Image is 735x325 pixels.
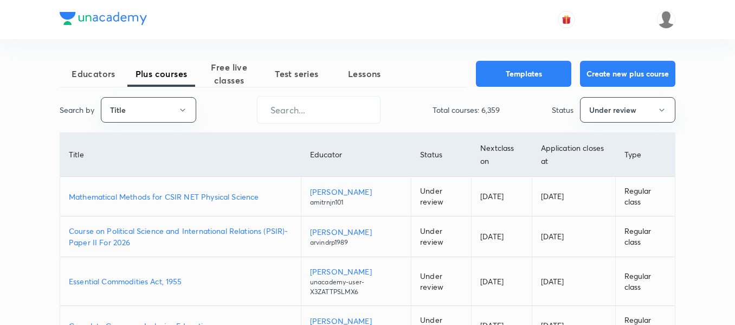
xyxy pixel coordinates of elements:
[310,186,402,197] p: [PERSON_NAME]
[615,133,675,177] th: Type
[60,12,147,28] a: Company Logo
[411,177,472,216] td: Under review
[411,216,472,257] td: Under review
[263,67,331,80] span: Test series
[310,277,402,297] p: unacademy-user-X3ZATTPSLMX6
[310,226,402,247] a: [PERSON_NAME]arvindrp1989
[301,133,411,177] th: Educator
[472,216,532,257] td: [DATE]
[411,257,472,306] td: Under review
[310,238,402,247] p: arvindrp1989
[331,67,398,80] span: Lessons
[615,177,675,216] td: Regular class
[69,191,292,202] a: Mathematical Methods for CSIR NET Physical Science
[101,97,196,123] button: Title
[562,15,571,24] img: avatar
[310,266,402,277] p: [PERSON_NAME]
[60,67,127,80] span: Educators
[532,177,615,216] td: [DATE]
[310,197,402,207] p: amitrnjn101
[433,104,500,116] p: Total courses: 6,359
[532,216,615,257] td: [DATE]
[60,133,301,177] th: Title
[476,61,571,87] button: Templates
[580,61,675,87] button: Create new plus course
[195,61,263,87] span: Free live classes
[558,11,575,28] button: avatar
[310,266,402,297] a: [PERSON_NAME]unacademy-user-X3ZATTPSLMX6
[532,257,615,306] td: [DATE]
[615,257,675,306] td: Regular class
[60,12,147,25] img: Company Logo
[69,225,292,248] a: Course on Political Science and International Relations (PSIR)-Paper II For 2026
[472,177,532,216] td: [DATE]
[580,97,675,123] button: Under review
[127,67,195,80] span: Plus courses
[615,216,675,257] td: Regular class
[257,96,380,124] input: Search...
[411,133,472,177] th: Status
[472,257,532,306] td: [DATE]
[60,104,94,116] p: Search by
[69,276,292,287] a: Essential Commodities Act, 1955
[472,133,532,177] th: Next class on
[310,186,402,207] a: [PERSON_NAME]amitrnjn101
[310,226,402,238] p: [PERSON_NAME]
[532,133,615,177] th: Application closes at
[552,104,573,116] p: Status
[657,10,675,29] img: nikita patil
